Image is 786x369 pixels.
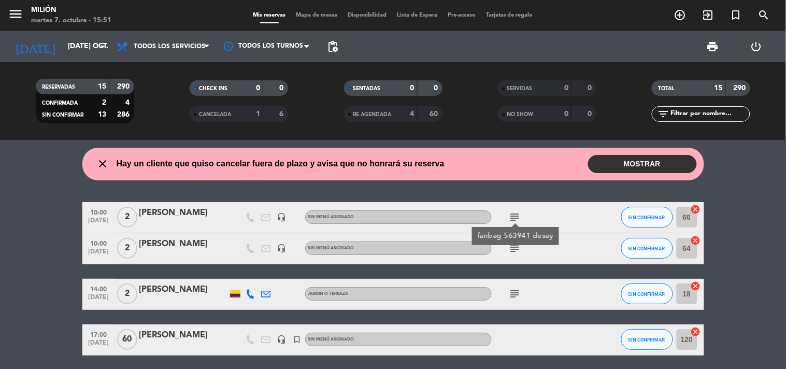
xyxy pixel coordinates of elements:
i: add_circle_outline [674,9,687,21]
span: Hay un cliente que quiso cancelar fuera de plazo y avisa que no honrará su reserva [117,157,445,171]
span: 10:00 [86,206,112,218]
span: SIN CONFIRMAR [628,291,665,297]
span: 2 [117,238,137,259]
i: headset_mic [277,335,287,344]
span: Mapa de mesas [291,12,342,18]
div: [PERSON_NAME] [139,329,227,342]
strong: 0 [564,84,568,92]
span: CHECK INS [199,86,227,91]
button: SIN CONFIRMAR [621,238,673,259]
span: 2 [117,207,137,228]
strong: 60 [430,110,440,118]
div: fanbag 563941 desay [477,231,553,242]
span: Todos los servicios [134,43,205,50]
span: [DATE] [86,294,112,306]
span: [DATE] [86,339,112,351]
i: turned_in_not [730,9,742,21]
span: Sin menú asignado [308,246,354,250]
button: SIN CONFIRMAR [621,283,673,304]
strong: 2 [102,99,106,106]
span: pending_actions [326,40,339,53]
span: RE AGENDADA [353,112,392,117]
span: Disponibilidad [342,12,392,18]
i: headset_mic [277,212,287,222]
span: Lista de Espera [392,12,442,18]
strong: 0 [410,84,415,92]
i: subject [509,242,521,254]
span: SIN CONFIRMAR [628,246,665,251]
span: Sin menú asignado [308,215,354,219]
button: SIN CONFIRMAR [621,207,673,228]
span: Mis reservas [248,12,291,18]
strong: 290 [734,84,748,92]
span: TOTAL [658,86,674,91]
span: SENTADAS [353,86,381,91]
strong: 0 [588,84,594,92]
i: headset_mic [277,244,287,253]
strong: 0 [434,84,440,92]
i: menu [8,6,23,22]
span: NO SHOW [507,112,534,117]
strong: 6 [280,110,286,118]
span: 17:00 [86,328,112,340]
span: SERVIDAS [507,86,533,91]
span: 10:00 [86,237,112,249]
span: RESERVADAS [42,84,75,90]
i: close [97,158,109,170]
span: [DATE] [86,248,112,260]
strong: 15 [714,84,723,92]
i: filter_list [657,108,669,120]
span: Sin menú asignado [308,337,354,342]
strong: 1 [256,110,260,118]
strong: 0 [564,110,568,118]
i: cancel [691,281,701,291]
i: subject [509,211,521,223]
span: CONFIRMADA [42,101,78,106]
span: Tarjetas de regalo [481,12,538,18]
i: arrow_drop_down [96,40,109,53]
strong: 0 [588,110,594,118]
button: MOSTRAR [588,155,697,173]
span: 2 [117,283,137,304]
strong: 4 [125,99,132,106]
span: 14:00 [86,282,112,294]
div: [PERSON_NAME] [139,206,227,220]
span: 60 [117,329,137,350]
strong: 0 [256,84,260,92]
strong: 15 [98,83,106,90]
i: cancel [691,235,701,246]
div: [PERSON_NAME] [139,237,227,251]
div: martes 7. octubre - 15:51 [31,16,111,26]
i: turned_in_not [293,335,302,344]
i: exit_to_app [702,9,714,21]
button: menu [8,6,23,25]
span: print [707,40,719,53]
i: cancel [691,327,701,337]
i: [DATE] [8,35,63,58]
div: Milión [31,5,111,16]
i: subject [509,288,521,300]
i: cancel [691,204,701,215]
span: SIN CONFIRMAR [628,215,665,220]
span: [DATE] [86,217,112,229]
div: [PERSON_NAME] [139,283,227,296]
span: CANCELADA [199,112,231,117]
input: Filtrar por nombre... [669,108,750,120]
strong: 4 [410,110,415,118]
strong: 13 [98,111,106,118]
span: Pre-acceso [442,12,481,18]
strong: 286 [117,111,132,118]
button: SIN CONFIRMAR [621,329,673,350]
span: JARDIN o TERRAZA [308,292,349,296]
span: SIN CONFIRMAR [628,337,665,343]
i: power_settings_new [750,40,763,53]
i: search [758,9,770,21]
div: LOG OUT [735,31,778,62]
strong: 290 [117,83,132,90]
strong: 0 [280,84,286,92]
span: SIN CONFIRMAR [42,112,83,118]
